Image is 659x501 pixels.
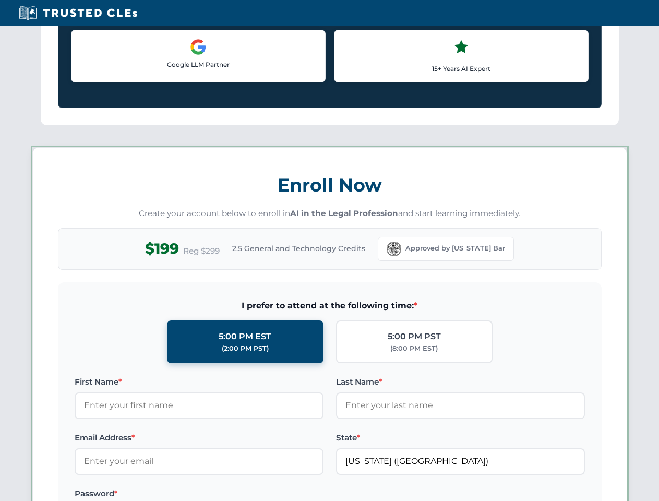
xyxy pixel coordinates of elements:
input: Enter your first name [75,392,323,419]
h3: Enroll Now [58,169,602,201]
label: First Name [75,376,323,388]
input: Enter your last name [336,392,585,419]
img: Trusted CLEs [16,5,140,21]
span: I prefer to attend at the following time: [75,299,585,313]
span: $199 [145,237,179,260]
input: Enter your email [75,448,323,474]
p: Create your account below to enroll in and start learning immediately. [58,208,602,220]
strong: AI in the Legal Profession [290,208,398,218]
div: 5:00 PM EST [219,330,271,343]
div: (2:00 PM PST) [222,343,269,354]
div: (8:00 PM EST) [390,343,438,354]
p: 15+ Years AI Expert [343,64,580,74]
input: Florida (FL) [336,448,585,474]
label: Last Name [336,376,585,388]
label: State [336,432,585,444]
span: 2.5 General and Technology Credits [232,243,365,254]
span: Reg $299 [183,245,220,257]
label: Password [75,487,323,500]
div: 5:00 PM PST [388,330,441,343]
p: Google LLM Partner [80,59,317,69]
label: Email Address [75,432,323,444]
span: Approved by [US_STATE] Bar [405,243,505,254]
img: Florida Bar [387,242,401,256]
img: Google [190,39,207,55]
